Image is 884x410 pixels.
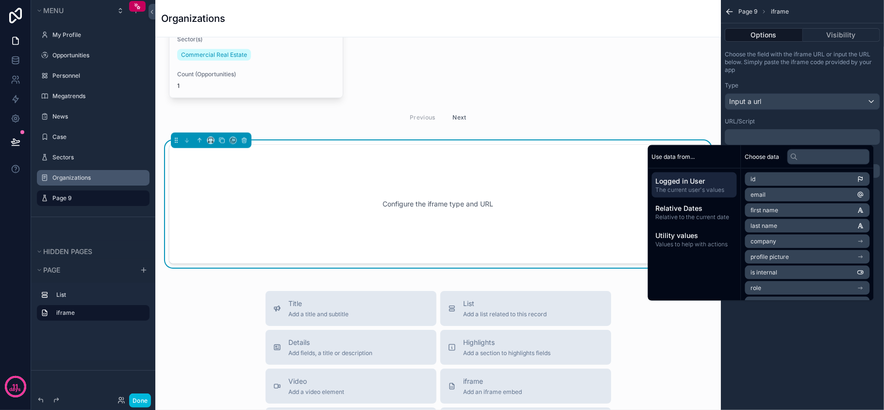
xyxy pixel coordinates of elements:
span: Add a title and subtitle [289,310,349,318]
span: Use data from... [652,153,695,160]
span: Input a url [729,97,761,106]
span: Page [43,266,60,274]
span: Highlights [464,338,551,347]
span: Relative to the current date [656,213,733,221]
label: News [52,113,144,120]
div: Configure the iframe type and URL [185,160,691,248]
span: Relative Dates [656,204,733,213]
button: Done [129,393,151,408]
div: scrollable content [648,169,741,256]
span: The current user's values [656,186,733,194]
label: List [56,291,142,299]
label: URL/Script [725,118,755,125]
label: Page 9 [52,194,144,202]
button: Options [725,28,803,42]
button: TitleAdd a title and subtitle [266,291,436,326]
span: iframe [771,8,789,16]
button: Menu [35,4,111,17]
button: Input a url [725,93,880,110]
p: days [10,386,21,393]
span: iframe [464,376,522,386]
label: My Profile [52,31,144,39]
button: VideoAdd a video element [266,369,436,404]
span: Title [289,299,349,308]
span: Add a list related to this record [464,310,547,318]
span: Choose data [745,153,780,160]
label: Organizations [52,174,144,182]
span: Add a section to highlights fields [464,349,551,357]
h1: Organizations [161,12,225,25]
button: Visibility [803,28,881,42]
span: Values to help with actions [656,240,733,248]
label: iframe [56,309,142,317]
span: Add a video element [289,388,345,396]
span: Logged in User [656,176,733,186]
label: Megatrends [52,92,144,100]
button: ListAdd a list related to this record [440,291,611,326]
span: Menu [43,6,64,15]
button: DetailsAdd fields, a title or description [266,330,436,365]
span: List [464,299,547,308]
label: Case [52,133,144,141]
label: Personnel [52,72,144,80]
div: scrollable content [31,283,155,330]
span: Add an iframe embed [464,388,522,396]
button: HighlightsAdd a section to highlights fields [440,330,611,365]
span: Add fields, a title or description [289,349,373,357]
label: Type [725,82,738,89]
span: Utility values [656,231,733,240]
span: Page 9 [738,8,757,16]
span: Video [289,376,345,386]
p: 11 [13,382,18,392]
label: Sectors [52,154,144,161]
p: Choose the field with the iframe URL or input the URL below. Simply paste the iframe code provide... [725,51,880,74]
button: iframeAdd an iframe embed [440,369,611,404]
div: scrollable content [725,129,880,145]
span: Hidden pages [43,247,92,256]
button: Page [35,263,134,277]
button: Hidden pages [35,245,146,258]
span: Details [289,338,373,347]
label: Opportunities [52,51,144,59]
